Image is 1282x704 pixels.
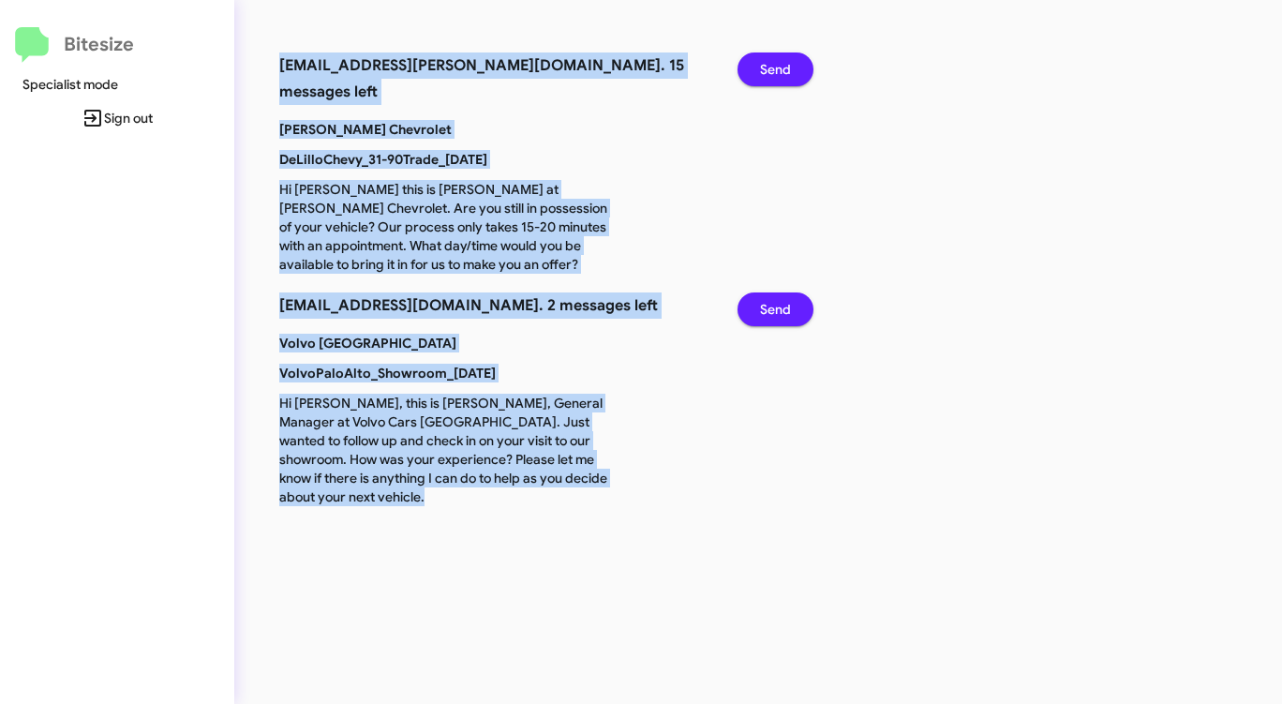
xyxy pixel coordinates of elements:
[738,292,813,326] button: Send
[760,292,791,326] span: Send
[15,101,219,135] span: Sign out
[279,52,709,105] h3: [EMAIL_ADDRESS][PERSON_NAME][DOMAIN_NAME]. 15 messages left
[279,151,487,168] b: DeLilloChevy_31-90Trade_[DATE]
[265,394,632,506] p: Hi [PERSON_NAME], this is [PERSON_NAME], General Manager at Volvo Cars [GEOGRAPHIC_DATA]. Just wa...
[265,180,632,274] p: Hi [PERSON_NAME] this is [PERSON_NAME] at [PERSON_NAME] Chevrolet. Are you still in possession of...
[760,52,791,86] span: Send
[279,335,456,352] b: Volvo [GEOGRAPHIC_DATA]
[738,52,813,86] button: Send
[279,292,709,319] h3: [EMAIL_ADDRESS][DOMAIN_NAME]. 2 messages left
[279,365,496,382] b: VolvoPaloAlto_Showroom_[DATE]
[279,121,452,138] b: [PERSON_NAME] Chevrolet
[15,27,134,63] a: Bitesize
